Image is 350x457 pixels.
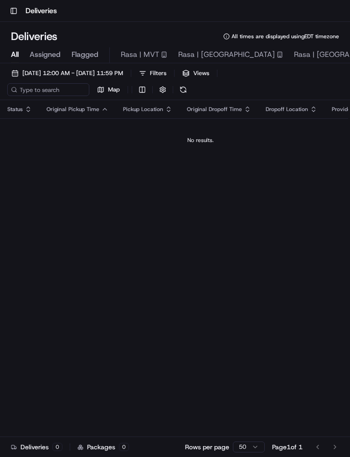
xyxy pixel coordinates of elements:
button: [DATE] 12:00 AM - [DATE] 11:59 PM [7,67,127,80]
span: All [11,49,19,60]
span: Map [108,86,120,94]
span: Assigned [30,49,61,60]
div: Page 1 of 1 [272,442,303,452]
button: Views [178,67,213,80]
span: Dropoff Location [266,106,308,113]
span: Original Dropoff Time [187,106,242,113]
div: 0 [52,443,62,451]
div: Packages [77,442,129,452]
div: Deliveries [11,442,62,452]
button: Map [93,83,124,96]
span: [DATE] 12:00 AM - [DATE] 11:59 PM [22,69,123,77]
input: Type to search [7,83,89,96]
span: All times are displayed using EDT timezone [232,33,339,40]
p: Rows per page [185,442,229,452]
h1: Deliveries [11,29,57,44]
span: Rasa | [GEOGRAPHIC_DATA] [178,49,275,60]
h1: Deliveries [26,5,57,16]
span: Original Pickup Time [46,106,99,113]
span: Flagged [72,49,98,60]
span: Status [7,106,23,113]
span: Filters [150,69,166,77]
button: Filters [135,67,170,80]
div: 0 [119,443,129,451]
button: Refresh [177,83,190,96]
span: Pickup Location [123,106,163,113]
span: Rasa | MVT [121,49,159,60]
span: Views [193,69,209,77]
